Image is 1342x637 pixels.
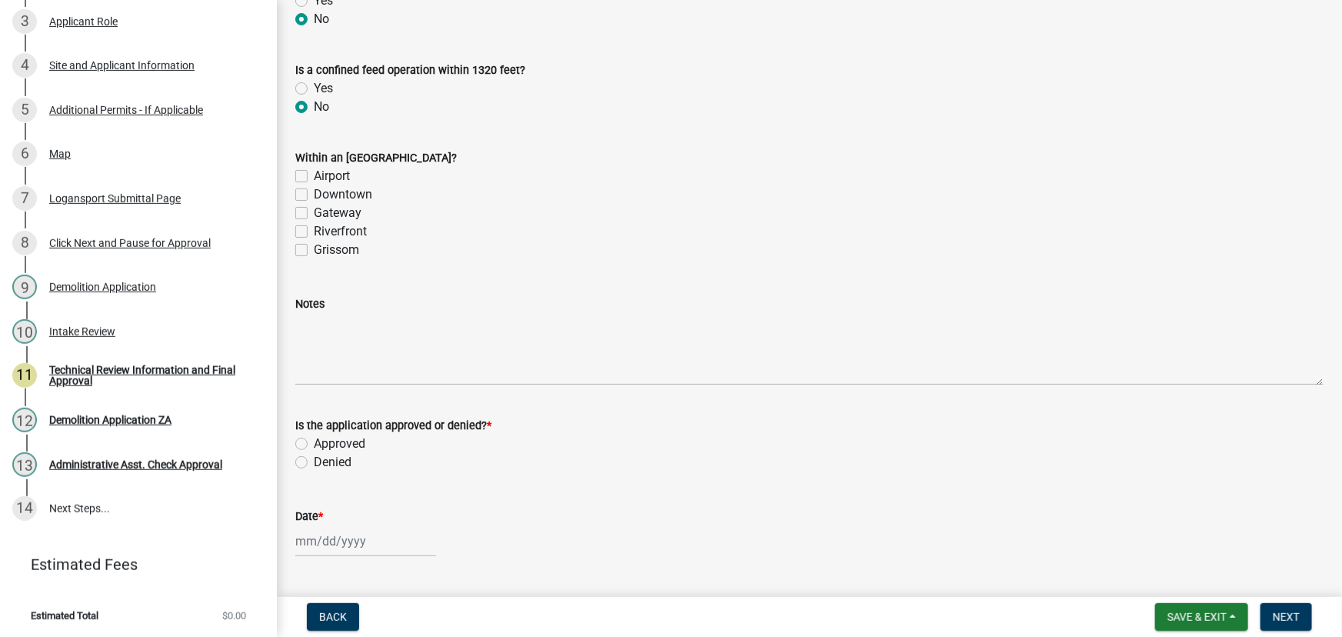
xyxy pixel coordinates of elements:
[12,496,37,521] div: 14
[12,363,37,388] div: 11
[49,105,203,115] div: Additional Permits - If Applicable
[314,435,365,453] label: Approved
[314,79,333,98] label: Yes
[314,222,367,241] label: Riverfront
[295,525,436,557] input: mm/dd/yyyy
[12,142,37,166] div: 6
[49,148,71,159] div: Map
[12,98,37,122] div: 5
[12,186,37,211] div: 7
[49,193,181,204] div: Logansport Submittal Page
[307,603,359,631] button: Back
[295,299,325,310] label: Notes
[49,326,115,337] div: Intake Review
[1260,603,1312,631] button: Next
[12,53,37,78] div: 4
[49,60,195,71] div: Site and Applicant Information
[12,231,37,255] div: 8
[49,365,252,386] div: Technical Review Information and Final Approval
[314,10,329,28] label: No
[314,453,351,472] label: Denied
[295,512,323,522] label: Date
[12,452,37,477] div: 13
[49,238,211,248] div: Click Next and Pause for Approval
[295,153,457,164] label: Within an [GEOGRAPHIC_DATA]?
[49,16,118,27] div: Applicant Role
[319,611,347,623] span: Back
[49,282,156,292] div: Demolition Application
[314,185,372,204] label: Downtown
[314,98,329,116] label: No
[295,421,491,432] label: Is the application approved or denied?
[49,415,171,425] div: Demolition Application ZA
[295,65,525,76] label: Is a confined feed operation within 1320 feet?
[1273,611,1300,623] span: Next
[314,204,361,222] label: Gateway
[49,459,222,470] div: Administrative Asst. Check Approval
[12,275,37,299] div: 9
[1155,603,1248,631] button: Save & Exit
[314,241,359,259] label: Grissom
[314,167,350,185] label: Airport
[12,319,37,344] div: 10
[222,611,246,621] span: $0.00
[12,9,37,34] div: 3
[1167,611,1227,623] span: Save & Exit
[12,549,252,580] a: Estimated Fees
[12,408,37,432] div: 12
[31,611,98,621] span: Estimated Total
